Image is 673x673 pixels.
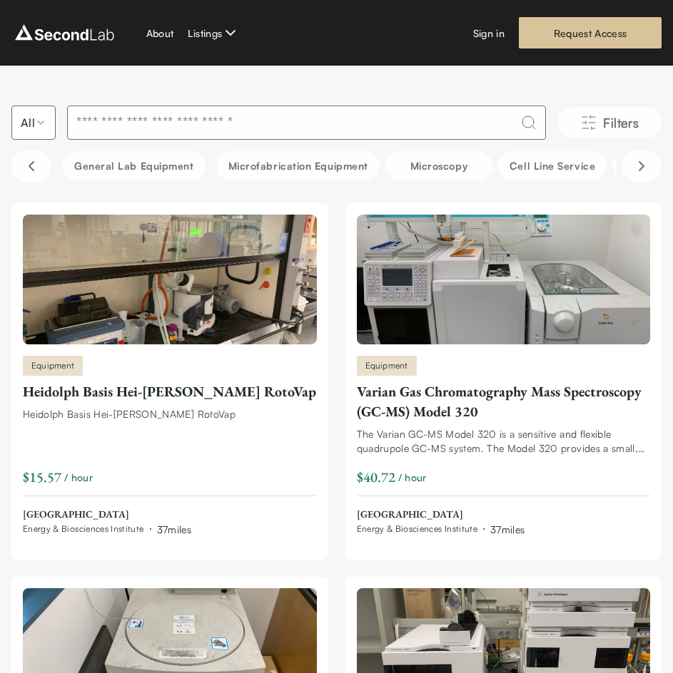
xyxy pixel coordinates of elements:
button: Scroll left [11,150,51,182]
div: 37 miles [157,522,191,537]
a: About [146,26,174,41]
img: Heidolph Basis Hei-VAP HL RotoVap [23,215,317,344]
button: Filters [557,107,662,138]
button: General Lab equipment [63,151,206,180]
div: The Varian GC-MS Model 320 is a sensitive and flexible quadrupole GC-MS system. The Model 320 pro... [357,427,651,456]
button: Cell line service [498,151,607,180]
span: / hour [64,470,93,485]
span: [GEOGRAPHIC_DATA] [357,508,525,522]
button: Scroll right [622,150,662,182]
a: Sign in [473,26,505,41]
div: Varian Gas Chromatography Mass Spectroscopy (GC-MS) Model 320 [357,381,651,421]
a: Varian Gas Chromatography Mass Spectroscopy (GC-MS) Model 320EquipmentVarian Gas Chromatography M... [357,215,651,537]
button: Select listing type [11,106,56,140]
button: Microfabrication Equipment [217,151,380,180]
span: Filters [603,113,639,133]
a: Request Access [519,17,662,48]
button: Microscopy [385,151,492,180]
img: Varian Gas Chromatography Mass Spectroscopy (GC-MS) Model 320 [357,215,651,344]
div: Heidolph Basis Hei-[PERSON_NAME] RotoVap [23,407,317,421]
span: / hour [398,470,427,485]
div: $40.72 [357,467,395,487]
span: Energy & Biosciences Institute [357,523,478,535]
a: Heidolph Basis Hei-VAP HL RotoVapEquipmentHeidolph Basis Hei-[PERSON_NAME] RotoVapHeidolph Basis ... [23,215,317,537]
span: Equipment [31,359,74,372]
span: Energy & Biosciences Institute [23,523,144,535]
span: Equipment [365,359,408,372]
div: 37 miles [490,522,525,537]
button: Listings [188,24,239,41]
span: [GEOGRAPHIC_DATA] [23,508,191,522]
div: $15.57 [23,467,61,487]
img: logo [11,21,118,44]
div: Heidolph Basis Hei-[PERSON_NAME] RotoVap [23,381,317,401]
